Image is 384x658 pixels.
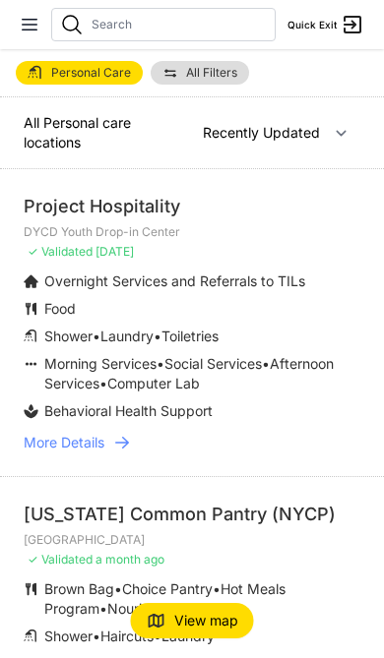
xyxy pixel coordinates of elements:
div: [US_STATE] Common Pantry (NYCP) [24,501,360,528]
span: • [114,580,122,597]
span: Overnight Services and Referrals to TILs [44,272,305,289]
button: View map [131,603,254,638]
span: All Filters [186,67,237,79]
span: Quick Exit [288,18,337,32]
span: Choice Pantry [122,580,213,597]
input: Search [92,17,267,32]
span: Toiletries [161,328,219,344]
span: All Personal care locations [24,114,131,150]
span: [DATE] [96,244,134,259]
span: Food [44,300,76,317]
span: Personal Care [51,67,131,79]
span: Morning Services [44,355,157,372]
span: Haircuts [100,628,154,644]
p: [GEOGRAPHIC_DATA] [24,532,360,548]
span: Brown Bag [44,580,114,597]
span: • [93,328,100,344]
span: Laundry [100,328,154,344]
a: Quick Exit [288,13,364,36]
a: Personal Care [16,61,143,85]
span: Shower [44,628,93,644]
span: a month ago [96,552,164,567]
span: • [157,355,164,372]
span: • [99,375,107,391]
span: ✓ Validated [28,552,93,567]
span: Computer Lab [107,375,200,391]
div: Project Hospitality [24,193,360,220]
span: • [213,580,221,597]
span: Behavioral Health Support [44,402,213,419]
img: map-icon.svg [147,612,166,630]
span: More Details [24,433,104,452]
span: View map [174,611,238,630]
a: More Details [24,433,360,452]
span: • [99,600,107,617]
p: DYCD Youth Drop-in Center [24,224,360,240]
span: Shower [44,328,93,344]
span: Social Services [164,355,262,372]
a: All Filters [151,61,249,85]
span: • [154,328,161,344]
span: Nourish [107,600,157,617]
span: • [262,355,270,372]
span: • [93,628,100,644]
span: ✓ Validated [28,244,93,259]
